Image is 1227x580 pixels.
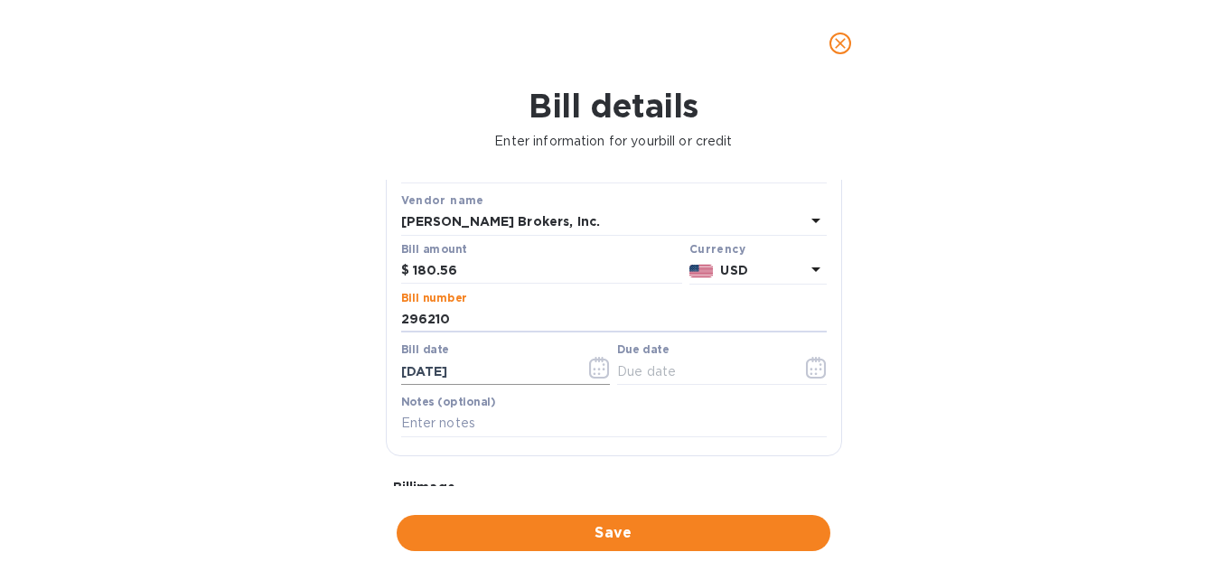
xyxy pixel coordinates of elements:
input: Enter notes [401,410,827,437]
input: Enter bill number [401,306,827,333]
span: Save [411,522,816,544]
b: [PERSON_NAME] Brokers, Inc. [401,214,601,229]
div: $ [401,257,413,285]
p: Enter information for your bill or credit [14,132,1213,151]
label: Bill date [401,345,449,356]
b: Vendor name [401,193,484,207]
label: Bill number [401,293,466,304]
button: close [819,22,862,65]
label: Bill amount [401,244,466,255]
input: $ Enter bill amount [413,257,682,285]
input: Select date [401,358,572,385]
b: USD [720,263,747,277]
button: Save [397,515,830,551]
b: Currency [689,242,745,256]
p: Bill image [393,478,835,496]
h1: Bill details [14,87,1213,125]
img: USD [689,265,714,277]
label: Due date [617,345,669,356]
input: Due date [617,358,788,385]
label: Notes (optional) [401,397,496,407]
